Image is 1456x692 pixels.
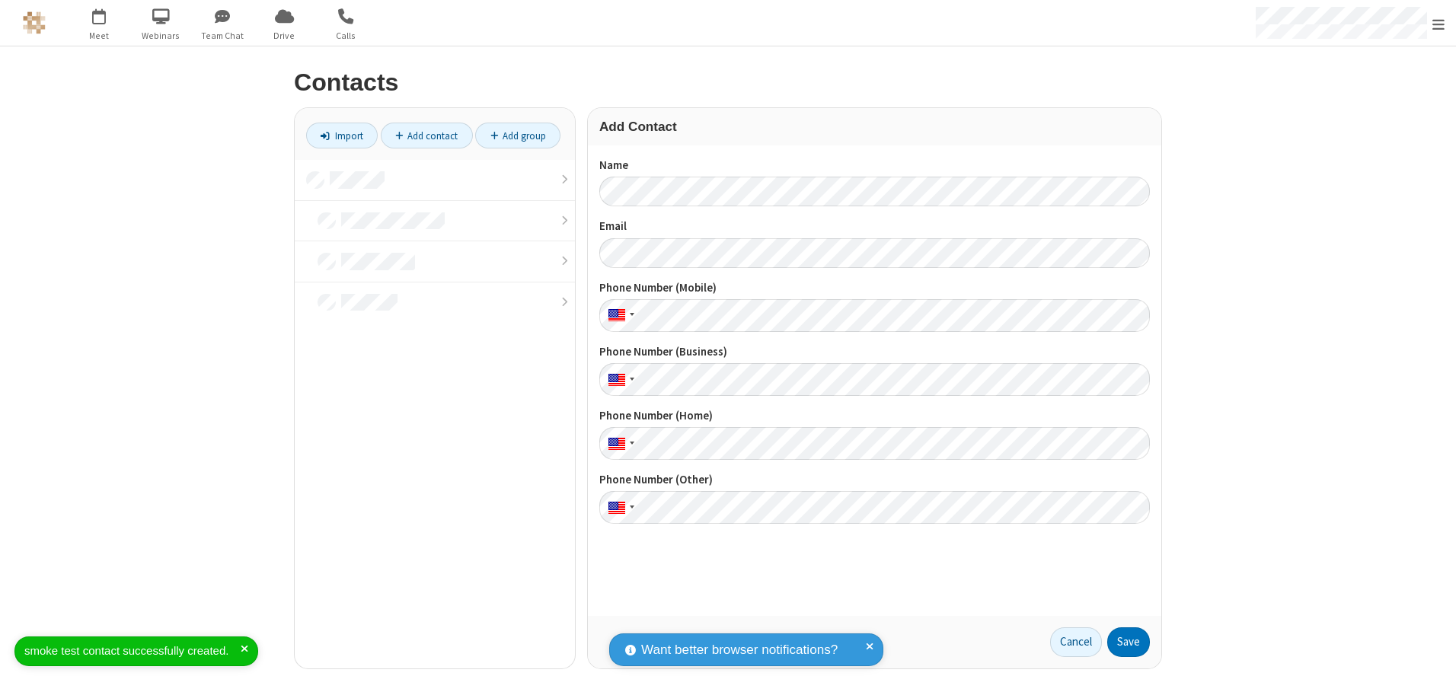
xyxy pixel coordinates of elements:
div: smoke test contact successfully created. [24,643,241,660]
span: Meet [71,29,128,43]
label: Name [599,157,1150,174]
span: Drive [256,29,313,43]
div: United States: + 1 [599,363,639,396]
div: United States: + 1 [599,299,639,332]
span: Team Chat [194,29,251,43]
span: Calls [318,29,375,43]
h3: Add Contact [599,120,1150,134]
h2: Contacts [294,69,1162,96]
label: Phone Number (Other) [599,471,1150,489]
a: Import [306,123,378,148]
label: Phone Number (Mobile) [599,279,1150,297]
span: Webinars [133,29,190,43]
label: Phone Number (Business) [599,343,1150,361]
a: Add contact [381,123,473,148]
a: Cancel [1050,627,1102,658]
label: Phone Number (Home) [599,407,1150,425]
img: QA Selenium DO NOT DELETE OR CHANGE [23,11,46,34]
span: Want better browser notifications? [641,640,838,660]
a: Add group [475,123,560,148]
button: Save [1107,627,1150,658]
div: United States: + 1 [599,427,639,460]
label: Email [599,218,1150,235]
div: United States: + 1 [599,491,639,524]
